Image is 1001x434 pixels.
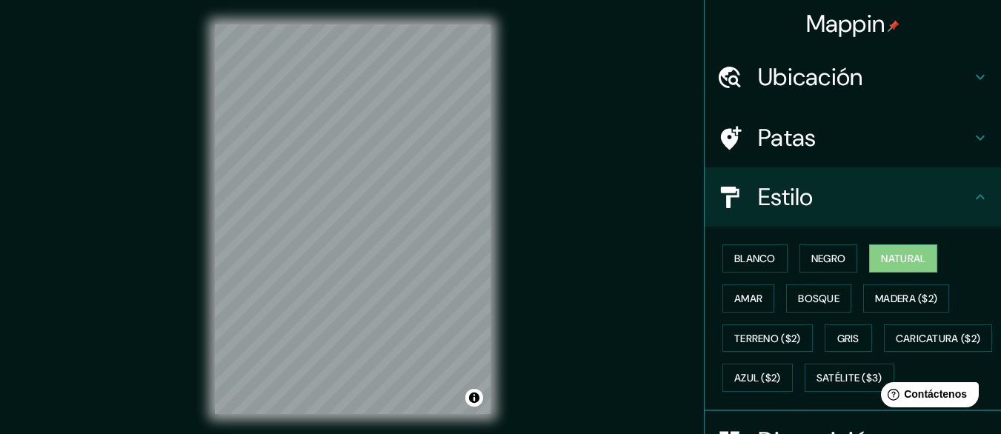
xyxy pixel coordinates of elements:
[758,61,863,93] font: Ubicación
[734,372,781,385] font: Azul ($2)
[734,252,776,265] font: Blanco
[896,332,981,345] font: Caricatura ($2)
[798,292,839,305] font: Bosque
[869,376,985,418] iframe: Lanzador de widgets de ayuda
[881,252,925,265] font: Natural
[869,244,937,273] button: Natural
[825,324,872,353] button: Gris
[786,284,851,313] button: Bosque
[875,292,937,305] font: Madera ($2)
[837,332,859,345] font: Gris
[817,372,882,385] font: Satélite ($3)
[888,20,899,32] img: pin-icon.png
[705,167,1001,227] div: Estilo
[705,47,1001,107] div: Ubicación
[758,181,814,213] font: Estilo
[799,244,858,273] button: Negro
[884,324,993,353] button: Caricatura ($2)
[806,8,885,39] font: Mappin
[465,389,483,407] button: Activar o desactivar atribución
[734,332,801,345] font: Terreno ($2)
[758,122,817,153] font: Patas
[215,24,490,414] canvas: Mapa
[722,364,793,392] button: Azul ($2)
[722,284,774,313] button: Amar
[722,244,788,273] button: Blanco
[805,364,894,392] button: Satélite ($3)
[811,252,846,265] font: Negro
[722,324,813,353] button: Terreno ($2)
[863,284,949,313] button: Madera ($2)
[705,108,1001,167] div: Patas
[734,292,762,305] font: Amar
